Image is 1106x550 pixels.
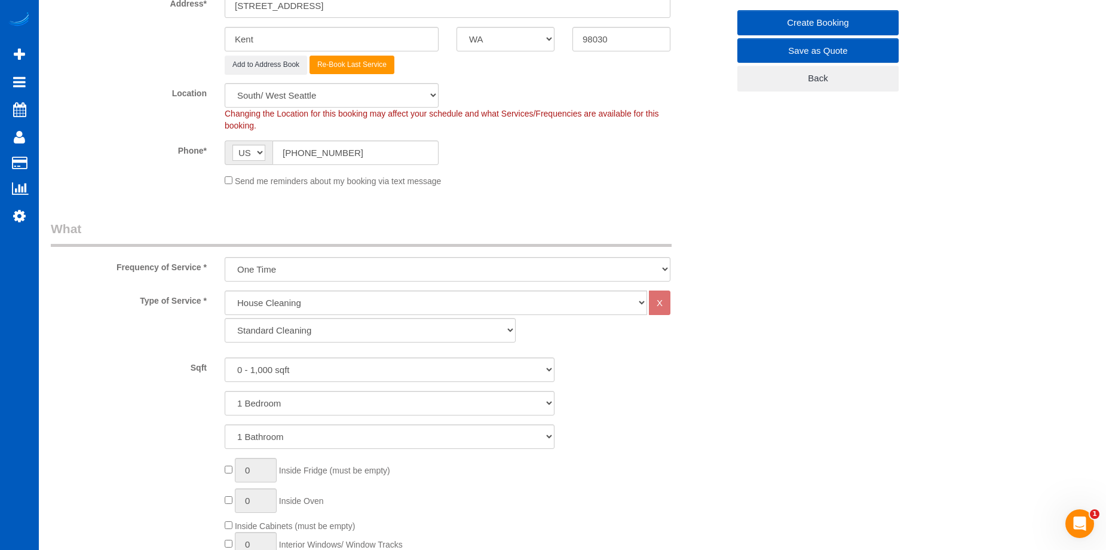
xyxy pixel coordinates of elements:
[51,220,672,247] legend: What
[279,466,390,475] span: Inside Fridge (must be empty)
[737,38,899,63] a: Save as Quote
[42,140,216,157] label: Phone*
[42,257,216,273] label: Frequency of Service *
[279,540,403,549] span: Interior Windows/ Window Tracks
[737,66,899,91] a: Back
[279,496,324,506] span: Inside Oven
[1090,509,1099,519] span: 1
[225,56,307,74] button: Add to Address Book
[272,140,439,165] input: Phone*
[737,10,899,35] a: Create Booking
[235,521,356,531] span: Inside Cabinets (must be empty)
[225,109,659,130] span: Changing the Location for this booking may affect your schedule and what Services/Frequencies are...
[42,357,216,374] label: Sqft
[225,27,439,51] input: City*
[42,291,216,307] label: Type of Service *
[235,176,442,186] span: Send me reminders about my booking via text message
[42,83,216,99] label: Location
[7,12,31,29] img: Automaid Logo
[572,27,670,51] input: Zip Code*
[310,56,394,74] button: Re-Book Last Service
[1065,509,1094,538] iframe: Intercom live chat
